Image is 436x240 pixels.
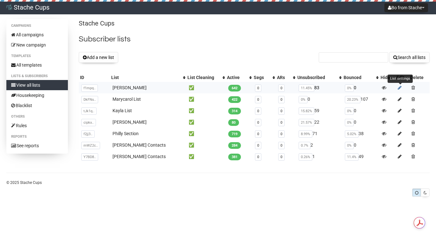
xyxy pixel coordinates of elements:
[344,74,373,81] div: Bounced
[296,139,342,151] td: 2
[296,82,342,93] td: 83
[296,105,342,116] td: 59
[111,74,180,81] div: List
[113,142,166,148] a: [PERSON_NAME] Contacts
[186,151,226,162] td: ✅
[296,151,342,162] td: 1
[113,154,166,159] a: [PERSON_NAME] Contacts
[113,108,132,113] a: Kayla List
[342,151,379,162] td: 49
[257,86,259,90] a: 0
[276,73,296,82] th: ARs: No sort applied, activate to apply an ascending sort
[6,72,68,80] li: Lists & subscribers
[257,155,259,159] a: 0
[342,128,379,139] td: 38
[186,105,226,116] td: ✅
[299,107,314,115] span: 15.82%
[277,74,290,81] div: ARs
[79,52,118,63] button: Add a new list
[345,119,354,126] span: 0%
[345,84,354,92] span: 0%
[110,73,186,82] th: List: No sort applied, activate to apply an ascending sort
[299,130,312,138] span: 8.99%
[186,139,226,151] td: ✅
[6,4,12,10] img: 1.png
[113,120,147,125] a: [PERSON_NAME]
[228,108,241,114] span: 314
[113,97,141,102] a: Marycarol List
[381,74,394,81] div: Hide
[113,85,147,90] a: [PERSON_NAME]
[280,109,282,113] a: 0
[187,74,219,81] div: List Cleaning
[388,75,413,83] div: List settings
[228,85,241,91] span: 642
[384,3,428,12] button: Bo from Stache
[410,74,428,81] div: Delete
[6,22,68,30] li: Campaigns
[345,142,354,149] span: 0%
[257,143,259,148] a: 0
[80,74,109,81] div: ID
[6,40,68,50] a: New campaign
[257,120,259,125] a: 0
[345,130,359,138] span: 5.02%
[228,142,241,149] span: 284
[342,93,379,105] td: 107
[186,128,226,139] td: ✅
[280,98,282,102] a: 0
[409,73,430,82] th: Delete: No sort applied, sorting is disabled
[299,142,310,149] span: 0.7%
[81,142,100,149] span: mWZ2c..
[79,33,430,45] h2: Subscriber lists
[280,120,282,125] a: 0
[228,96,241,103] span: 422
[389,52,430,63] button: Search all lists
[6,80,68,90] a: View all lists
[6,60,68,70] a: All templates
[81,119,96,126] span: cipkx..
[296,73,342,82] th: Unsubscribed: No sort applied, activate to apply an ascending sort
[79,73,110,82] th: ID: No sort applied, sorting is disabled
[280,143,282,148] a: 0
[228,119,239,126] span: 80
[6,141,68,151] a: See reports
[81,107,97,115] span: tJk1q..
[81,84,98,92] span: f1mpq..
[6,52,68,60] li: Templates
[342,73,379,82] th: Bounced: No sort applied, activate to apply an ascending sort
[6,113,68,120] li: Others
[299,84,314,92] span: 11.45%
[6,90,68,100] a: Housekeeping
[79,19,430,28] p: Stache Cups
[299,96,308,103] span: 0%
[6,30,68,40] a: All campaigns
[280,155,282,159] a: 0
[342,116,379,128] td: 0
[257,109,259,113] a: 0
[228,154,241,160] span: 381
[345,107,354,115] span: 0%
[228,131,241,137] span: 719
[81,130,95,138] span: f2jj3..
[226,73,252,82] th: Active: No sort applied, activate to apply an ascending sort
[296,116,342,128] td: 22
[280,132,282,136] a: 0
[345,153,359,161] span: 11.4%
[113,131,139,136] a: Philly Section
[6,179,430,186] p: © 2025 Stache Cups
[81,96,98,103] span: DkFNs..
[297,74,336,81] div: Unsubscribed
[186,73,226,82] th: List Cleaning: No sort applied, activate to apply an ascending sort
[6,133,68,141] li: Reports
[252,73,276,82] th: Segs: No sort applied, activate to apply an ascending sort
[379,73,395,82] th: Hide: No sort applied, sorting is disabled
[296,93,342,105] td: 0
[81,153,98,161] span: Y7BD8..
[342,82,379,93] td: 0
[299,153,312,161] span: 0.26%
[257,98,259,102] a: 0
[6,100,68,111] a: Blacklist
[6,120,68,131] a: Rules
[186,116,226,128] td: ✅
